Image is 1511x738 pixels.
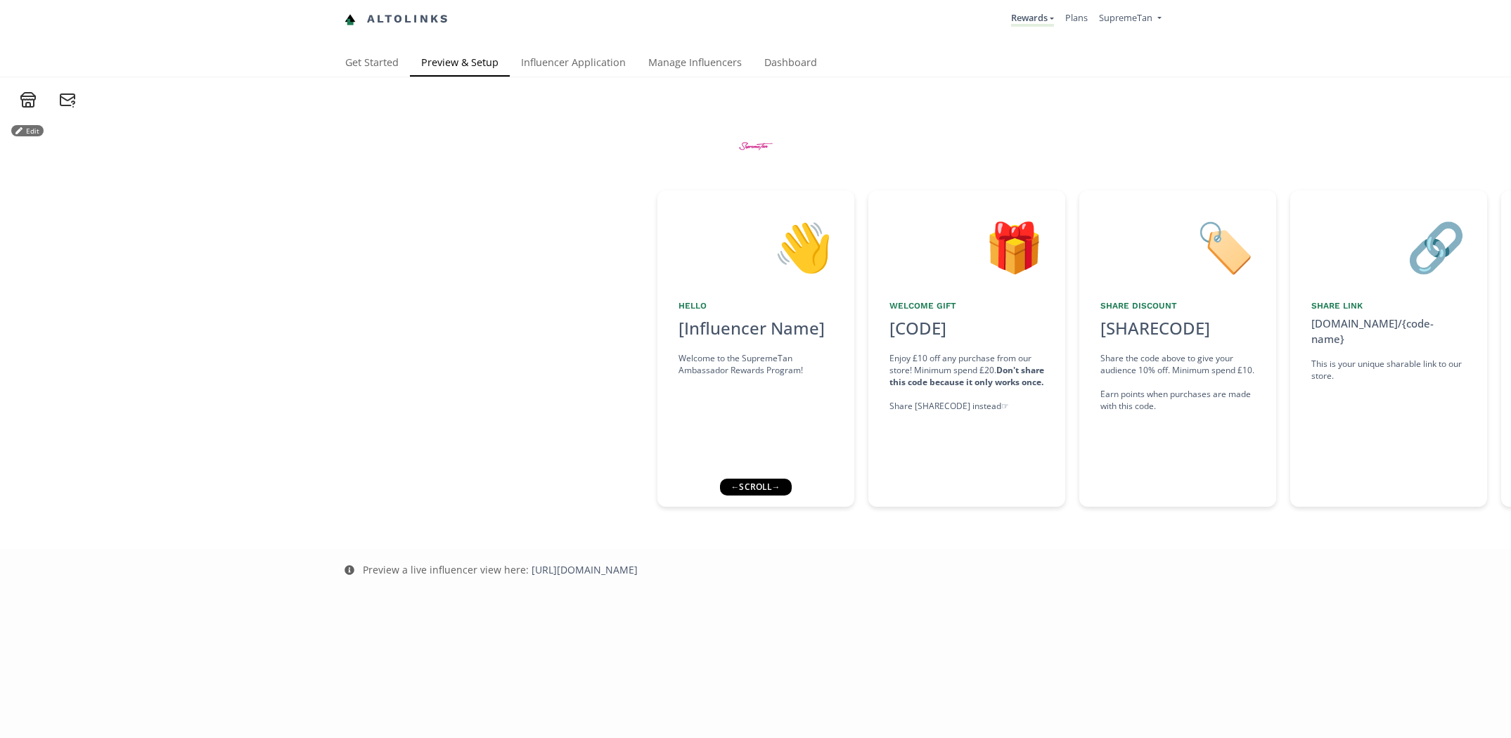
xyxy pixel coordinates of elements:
span: SupremeTan [1099,11,1152,24]
div: 🔗 [1311,212,1466,283]
div: Share Discount [1100,300,1255,312]
a: Plans [1065,11,1088,24]
strong: Don't share this code because it only works once. [889,364,1044,388]
div: [DOMAIN_NAME]/{code-name} [1311,316,1466,347]
a: [URL][DOMAIN_NAME] [532,563,638,576]
a: Altolinks [345,8,450,31]
div: 👋 [679,212,833,283]
div: 🏷️ [1100,212,1255,283]
div: Preview a live influencer view here: [363,563,638,577]
div: Hello [679,300,833,312]
div: [SHARECODE] [1100,316,1210,340]
a: Get Started [334,50,410,78]
a: Rewards [1011,11,1054,27]
div: Enjoy £10 off any purchase from our store! Minimum spend £20. Share [SHARECODE] instead ☞ [889,352,1044,413]
div: Share the code above to give your audience 10% off. Minimum spend £10. Earn points when purchases... [1100,352,1255,413]
a: Influencer Application [510,50,637,78]
img: favicon-32x32.png [345,14,356,25]
button: Edit [11,125,44,136]
a: Manage Influencers [637,50,753,78]
div: [Influencer Name] [679,316,833,340]
div: This is your unique sharable link to our store. [1311,358,1466,382]
div: 🎁 [889,212,1044,283]
img: BtZWWMaMEGZe [729,119,782,172]
div: Welcome to the SupremeTan Ambassador Rewards Program! [679,352,833,376]
div: Share Link [1311,300,1466,312]
a: Preview & Setup [410,50,510,78]
a: SupremeTan [1099,11,1161,27]
a: Dashboard [753,50,828,78]
div: Welcome Gift [889,300,1044,312]
div: ← scroll → [720,479,792,496]
div: [CODE] [881,316,955,340]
